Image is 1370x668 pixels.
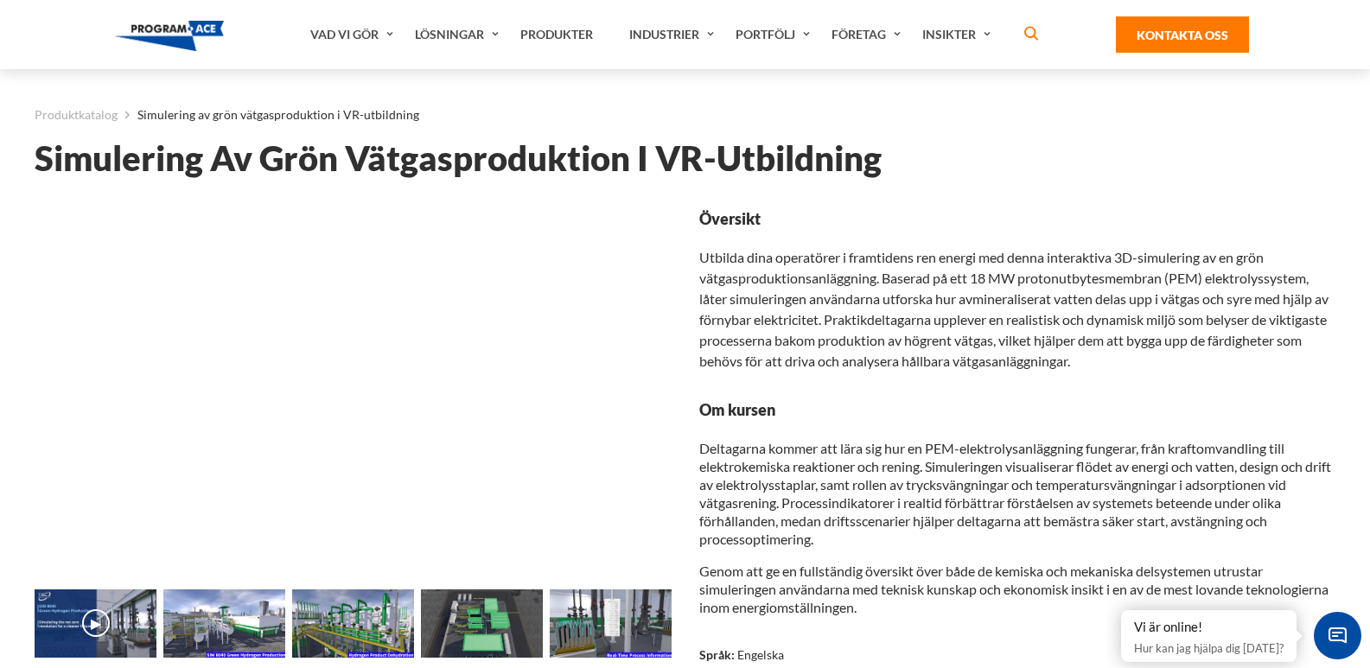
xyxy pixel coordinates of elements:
[1314,612,1361,659] span: Chattwidget
[91,614,101,631] font: ▶
[699,249,1329,369] font: Utbilda dina operatörer i framtidens ren energi med denna interaktiva 3D-simulering av en grön vä...
[520,27,593,41] font: Produkter
[82,609,110,637] button: ▶
[35,589,156,658] img: Simulering av grön vätgasproduktion i VR-utbildning - Video 0
[35,208,672,567] iframe: Simulering av grön vätgasproduktion i VR-utbildning - Video 0
[736,27,795,41] font: Portfölj
[35,107,118,122] font: Produktkatalog
[550,589,672,658] img: Simulering av grön vätgasproduktion i VR-utbildning - Förhandsvisning 4
[35,104,1335,126] nav: brödsmulor
[699,647,735,662] font: Språk:
[699,209,761,228] font: Översikt
[137,107,419,122] font: Simulering av grön vätgasproduktion i VR-utbildning
[699,440,1331,547] font: Deltagarna kommer att lära sig hur en PEM-elektrolysanläggning fungerar, från kraftomvandling til...
[310,27,379,41] font: Vad vi gör
[1134,641,1284,655] font: Hur kan jag hjälpa dig [DATE]?
[629,27,699,41] font: Industrier
[115,21,225,51] img: Program-Aess
[35,137,882,179] font: Simulering av grön vätgasproduktion i VR-utbildning
[163,589,285,658] img: Simulering av grön vätgasproduktion i VR-utbildning - Förhandsvisning 1
[699,400,775,419] font: Om kursen
[415,27,484,41] font: Lösningar
[1137,28,1228,42] font: Kontakta oss
[292,589,414,658] img: Simulering av grön vätgasproduktion i VR-utbildning - Förhandsvisning 2
[421,589,543,658] img: Simulering av grön vätgasproduktion i VR-utbildning - Förhandsvisning 3
[1116,16,1249,53] a: Kontakta oss
[922,27,976,41] font: Insikter
[832,27,886,41] font: Företag
[737,647,784,662] font: Engelska
[35,104,118,126] a: Produktkatalog
[1134,619,1202,634] font: Vi är online!
[699,563,1329,615] font: Genom att ge en fullständig översikt över både de kemiska och mekaniska delsystemen utrustar simu...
